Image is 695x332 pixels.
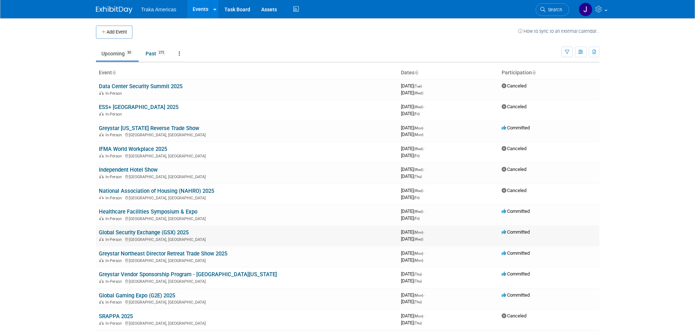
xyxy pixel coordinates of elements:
[502,188,526,193] span: Canceled
[502,229,530,235] span: Committed
[502,83,526,89] span: Canceled
[99,313,133,320] a: SRAPPA 2025
[401,236,423,242] span: [DATE]
[99,195,395,200] div: [GEOGRAPHIC_DATA], [GEOGRAPHIC_DATA]
[99,250,227,257] a: Greystar Northeast Director Retreat Trade Show 2025
[99,271,277,278] a: Greystar Vendor Sponsorship Program - [GEOGRAPHIC_DATA][US_STATE]
[414,321,422,325] span: (Thu)
[414,258,423,262] span: (Mon)
[99,196,104,199] img: In-Person Event
[99,278,395,284] div: [GEOGRAPHIC_DATA], [GEOGRAPHIC_DATA]
[99,133,104,136] img: In-Person Event
[414,293,423,297] span: (Mon)
[414,196,420,200] span: (Fri)
[401,188,425,193] span: [DATE]
[401,250,425,256] span: [DATE]
[502,146,526,151] span: Canceled
[499,67,599,79] th: Participation
[424,292,425,298] span: -
[424,250,425,256] span: -
[105,154,124,159] span: In-Person
[414,216,420,220] span: (Fri)
[99,258,104,262] img: In-Person Event
[401,208,425,214] span: [DATE]
[424,104,425,109] span: -
[99,215,395,221] div: [GEOGRAPHIC_DATA], [GEOGRAPHIC_DATA]
[414,105,423,109] span: (Wed)
[99,83,182,90] a: Data Center Security Summit 2025
[414,70,418,75] a: Sort by Start Date
[414,300,422,304] span: (Thu)
[401,313,425,319] span: [DATE]
[401,153,420,158] span: [DATE]
[424,167,425,172] span: -
[579,3,592,16] img: Jamie Saenz
[105,133,124,137] span: In-Person
[502,104,526,109] span: Canceled
[99,320,395,326] div: [GEOGRAPHIC_DATA], [GEOGRAPHIC_DATA]
[414,314,423,318] span: (Mon)
[424,125,425,130] span: -
[414,147,423,151] span: (Wed)
[423,83,424,89] span: -
[502,313,526,319] span: Canceled
[140,47,172,60] a: Past272
[414,91,423,95] span: (Wed)
[401,195,420,200] span: [DATE]
[99,112,104,116] img: In-Person Event
[401,83,424,89] span: [DATE]
[157,50,166,55] span: 272
[99,321,104,325] img: In-Person Event
[502,250,530,256] span: Committed
[401,320,422,325] span: [DATE]
[99,125,199,132] a: Greystar [US_STATE] Reverse Trade Show
[401,299,422,304] span: [DATE]
[401,173,422,179] span: [DATE]
[414,251,423,255] span: (Mon)
[414,272,422,276] span: (Thu)
[401,104,425,109] span: [DATE]
[401,215,420,221] span: [DATE]
[414,230,423,234] span: (Mon)
[99,299,395,305] div: [GEOGRAPHIC_DATA], [GEOGRAPHIC_DATA]
[414,279,422,283] span: (Thu)
[424,313,425,319] span: -
[401,125,425,130] span: [DATE]
[424,229,425,235] span: -
[105,321,124,326] span: In-Person
[96,47,139,60] a: Upcoming30
[105,300,124,305] span: In-Person
[532,70,536,75] a: Sort by Participation Type
[502,167,526,172] span: Canceled
[424,146,425,151] span: -
[99,279,104,283] img: In-Person Event
[99,153,395,159] div: [GEOGRAPHIC_DATA], [GEOGRAPHIC_DATA]
[424,188,425,193] span: -
[502,271,530,277] span: Committed
[99,292,175,299] a: Global Gaming Expo (G2E) 2025
[99,300,104,304] img: In-Person Event
[99,236,395,242] div: [GEOGRAPHIC_DATA], [GEOGRAPHIC_DATA]
[401,257,423,263] span: [DATE]
[401,229,425,235] span: [DATE]
[414,126,423,130] span: (Mon)
[105,216,124,221] span: In-Person
[96,67,398,79] th: Event
[99,208,197,215] a: Healthcare Facilities Symposium & Expo
[401,278,422,284] span: [DATE]
[99,91,104,95] img: In-Person Event
[545,7,562,12] span: Search
[414,237,423,241] span: (Wed)
[96,6,132,13] img: ExhibitDay
[105,112,124,117] span: In-Person
[518,28,599,34] a: How to sync to an external calendar...
[398,67,499,79] th: Dates
[99,237,104,241] img: In-Person Event
[105,237,124,242] span: In-Person
[99,146,167,152] a: IFMA World Workplace 2025
[401,146,425,151] span: [DATE]
[105,279,124,284] span: In-Person
[105,175,124,179] span: In-Person
[414,189,423,193] span: (Wed)
[99,154,104,157] img: In-Person Event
